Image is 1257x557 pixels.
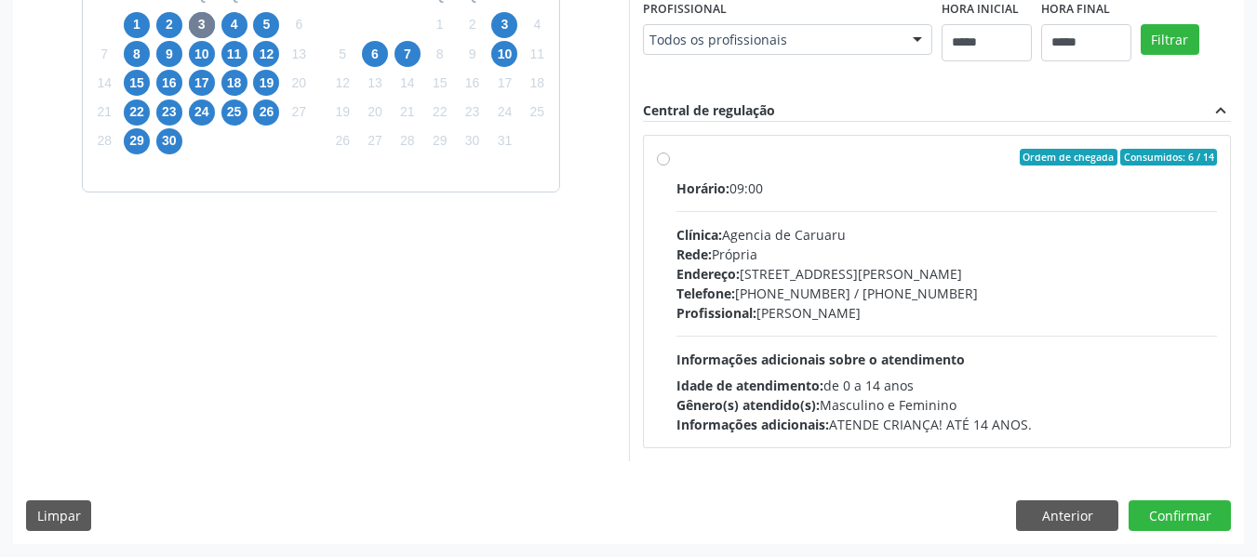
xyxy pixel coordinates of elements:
[329,128,355,154] span: domingo, 26 de outubro de 2025
[524,99,550,126] span: sábado, 25 de outubro de 2025
[649,31,894,49] span: Todos os profissionais
[156,99,182,126] span: terça-feira, 23 de setembro de 2025
[676,264,1218,284] div: [STREET_ADDRESS][PERSON_NAME]
[427,128,453,154] span: quarta-feira, 29 de outubro de 2025
[676,245,1218,264] div: Própria
[91,41,117,67] span: domingo, 7 de setembro de 2025
[253,99,279,126] span: sexta-feira, 26 de setembro de 2025
[189,41,215,67] span: quarta-feira, 10 de setembro de 2025
[676,285,735,302] span: Telefone:
[286,41,312,67] span: sábado, 13 de setembro de 2025
[676,303,1218,323] div: [PERSON_NAME]
[189,99,215,126] span: quarta-feira, 24 de setembro de 2025
[491,70,517,96] span: sexta-feira, 17 de outubro de 2025
[1210,100,1231,121] i: expand_less
[676,395,1218,415] div: Masculino e Feminino
[253,12,279,38] span: sexta-feira, 5 de setembro de 2025
[156,128,182,154] span: terça-feira, 30 de setembro de 2025
[124,99,150,126] span: segunda-feira, 22 de setembro de 2025
[189,12,215,38] span: quarta-feira, 3 de setembro de 2025
[124,70,150,96] span: segunda-feira, 15 de setembro de 2025
[221,99,247,126] span: quinta-feira, 25 de setembro de 2025
[221,70,247,96] span: quinta-feira, 18 de setembro de 2025
[427,41,453,67] span: quarta-feira, 8 de outubro de 2025
[460,41,486,67] span: quinta-feira, 9 de outubro de 2025
[524,41,550,67] span: sábado, 11 de outubro de 2025
[1129,500,1231,532] button: Confirmar
[394,70,421,96] span: terça-feira, 14 de outubro de 2025
[124,128,150,154] span: segunda-feira, 29 de setembro de 2025
[394,99,421,126] span: terça-feira, 21 de outubro de 2025
[329,70,355,96] span: domingo, 12 de outubro de 2025
[676,284,1218,303] div: [PHONE_NUMBER] / [PHONE_NUMBER]
[1020,149,1117,166] span: Ordem de chegada
[676,226,722,244] span: Clínica:
[156,41,182,67] span: terça-feira, 9 de setembro de 2025
[91,128,117,154] span: domingo, 28 de setembro de 2025
[26,500,91,532] button: Limpar
[124,41,150,67] span: segunda-feira, 8 de setembro de 2025
[91,70,117,96] span: domingo, 14 de setembro de 2025
[460,12,486,38] span: quinta-feira, 2 de outubro de 2025
[156,12,182,38] span: terça-feira, 2 de setembro de 2025
[676,377,823,394] span: Idade de atendimento:
[221,41,247,67] span: quinta-feira, 11 de setembro de 2025
[676,179,1218,198] div: 09:00
[676,245,712,263] span: Rede:
[1120,149,1217,166] span: Consumidos: 6 / 14
[329,41,355,67] span: domingo, 5 de outubro de 2025
[460,99,486,126] span: quinta-feira, 23 de outubro de 2025
[124,12,150,38] span: segunda-feira, 1 de setembro de 2025
[676,415,1218,434] div: ATENDE CRIANÇA! ATÉ 14 ANOS.
[362,70,388,96] span: segunda-feira, 13 de outubro de 2025
[394,41,421,67] span: terça-feira, 7 de outubro de 2025
[1016,500,1118,532] button: Anterior
[253,41,279,67] span: sexta-feira, 12 de setembro de 2025
[156,70,182,96] span: terça-feira, 16 de setembro de 2025
[362,41,388,67] span: segunda-feira, 6 de outubro de 2025
[286,12,312,38] span: sábado, 6 de setembro de 2025
[676,351,965,368] span: Informações adicionais sobre o atendimento
[676,376,1218,395] div: de 0 a 14 anos
[460,128,486,154] span: quinta-feira, 30 de outubro de 2025
[91,99,117,126] span: domingo, 21 de setembro de 2025
[491,99,517,126] span: sexta-feira, 24 de outubro de 2025
[1141,24,1199,56] button: Filtrar
[524,70,550,96] span: sábado, 18 de outubro de 2025
[329,99,355,126] span: domingo, 19 de outubro de 2025
[362,99,388,126] span: segunda-feira, 20 de outubro de 2025
[491,128,517,154] span: sexta-feira, 31 de outubro de 2025
[676,179,729,197] span: Horário:
[427,12,453,38] span: quarta-feira, 1 de outubro de 2025
[286,99,312,126] span: sábado, 27 de setembro de 2025
[286,70,312,96] span: sábado, 20 de setembro de 2025
[676,396,820,414] span: Gênero(s) atendido(s):
[253,70,279,96] span: sexta-feira, 19 de setembro de 2025
[394,128,421,154] span: terça-feira, 28 de outubro de 2025
[491,12,517,38] span: sexta-feira, 3 de outubro de 2025
[676,265,740,283] span: Endereço:
[676,225,1218,245] div: Agencia de Caruaru
[676,304,756,322] span: Profissional:
[427,70,453,96] span: quarta-feira, 15 de outubro de 2025
[460,70,486,96] span: quinta-feira, 16 de outubro de 2025
[524,12,550,38] span: sábado, 4 de outubro de 2025
[362,128,388,154] span: segunda-feira, 27 de outubro de 2025
[491,41,517,67] span: sexta-feira, 10 de outubro de 2025
[643,100,775,121] div: Central de regulação
[427,99,453,126] span: quarta-feira, 22 de outubro de 2025
[676,416,829,433] span: Informações adicionais:
[221,12,247,38] span: quinta-feira, 4 de setembro de 2025
[189,70,215,96] span: quarta-feira, 17 de setembro de 2025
